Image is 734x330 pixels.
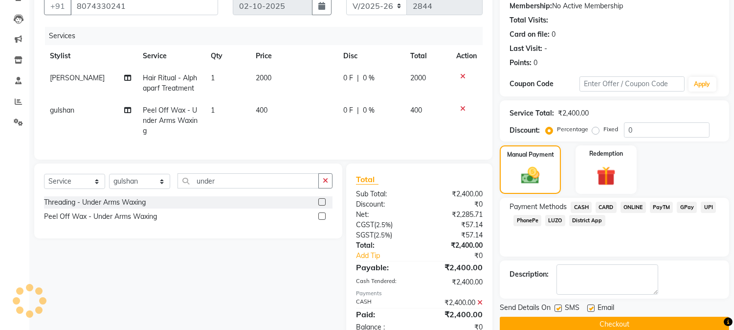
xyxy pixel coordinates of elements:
[143,106,198,135] span: Peel Off Wax - Under Arms Waxing
[349,298,420,308] div: CASH
[411,106,423,115] span: 400
[337,45,404,67] th: Disc
[591,164,622,188] img: _gift.svg
[510,1,552,11] div: Membership:
[44,212,157,222] div: Peel Off Wax - Under Arms Waxing
[349,230,420,240] div: ( )
[256,106,267,115] span: 400
[343,105,353,116] span: 0 F
[450,45,483,67] th: Action
[256,73,271,82] span: 2000
[510,58,532,68] div: Points:
[513,215,541,226] span: PhonePe
[510,269,549,280] div: Description:
[431,251,490,261] div: ₹0
[349,261,420,273] div: Payable:
[45,27,490,45] div: Services
[420,210,490,220] div: ₹2,285.71
[689,77,716,92] button: Apply
[211,73,215,82] span: 1
[507,150,554,159] label: Manual Payment
[356,231,374,239] span: SGST
[621,202,646,213] span: ONLINE
[44,197,146,208] div: Threading - Under Arms Waxing
[356,174,378,185] span: Total
[356,289,483,298] div: Payments
[420,199,490,210] div: ₹0
[211,106,215,115] span: 1
[510,15,548,25] div: Total Visits:
[357,73,359,83] span: |
[598,303,614,315] span: Email
[420,240,490,251] div: ₹2,400.00
[500,303,551,315] span: Send Details On
[596,202,617,213] span: CARD
[571,202,592,213] span: CASH
[349,277,420,287] div: Cash Tendered:
[357,105,359,116] span: |
[349,210,420,220] div: Net:
[510,202,567,212] span: Payment Methods
[603,125,618,134] label: Fixed
[544,44,547,54] div: -
[44,45,137,67] th: Stylist
[376,231,390,239] span: 2.5%
[405,45,451,67] th: Total
[565,303,579,315] span: SMS
[545,215,565,226] span: LUZO
[420,261,490,273] div: ₹2,400.00
[420,230,490,240] div: ₹57.14
[137,45,205,67] th: Service
[205,45,250,67] th: Qty
[376,221,391,229] span: 2.5%
[510,1,719,11] div: No Active Membership
[701,202,716,213] span: UPI
[420,308,490,320] div: ₹2,400.00
[534,58,537,68] div: 0
[349,308,420,320] div: Paid:
[557,125,588,134] label: Percentage
[552,29,556,40] div: 0
[143,73,198,93] span: Hair Ritual - Alphaparf Treatment
[363,73,375,83] span: 0 %
[510,79,579,89] div: Coupon Code
[363,105,375,116] span: 0 %
[178,173,319,189] input: Search or Scan
[343,73,353,83] span: 0 F
[510,108,554,118] div: Service Total:
[569,215,605,226] span: District App
[579,76,684,92] input: Enter Offer / Coupon Code
[349,199,420,210] div: Discount:
[589,149,623,158] label: Redemption
[420,220,490,230] div: ₹57.14
[50,106,74,115] span: gulshan
[50,73,105,82] span: [PERSON_NAME]
[510,125,540,136] div: Discount:
[420,189,490,199] div: ₹2,400.00
[650,202,673,213] span: PayTM
[349,251,431,261] a: Add Tip
[558,108,589,118] div: ₹2,400.00
[411,73,426,82] span: 2000
[510,29,550,40] div: Card on file:
[510,44,542,54] div: Last Visit:
[250,45,337,67] th: Price
[420,298,490,308] div: ₹2,400.00
[356,220,374,229] span: CGST
[677,202,697,213] span: GPay
[349,189,420,199] div: Sub Total:
[349,240,420,251] div: Total:
[349,220,420,230] div: ( )
[515,165,545,186] img: _cash.svg
[420,277,490,287] div: ₹2,400.00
